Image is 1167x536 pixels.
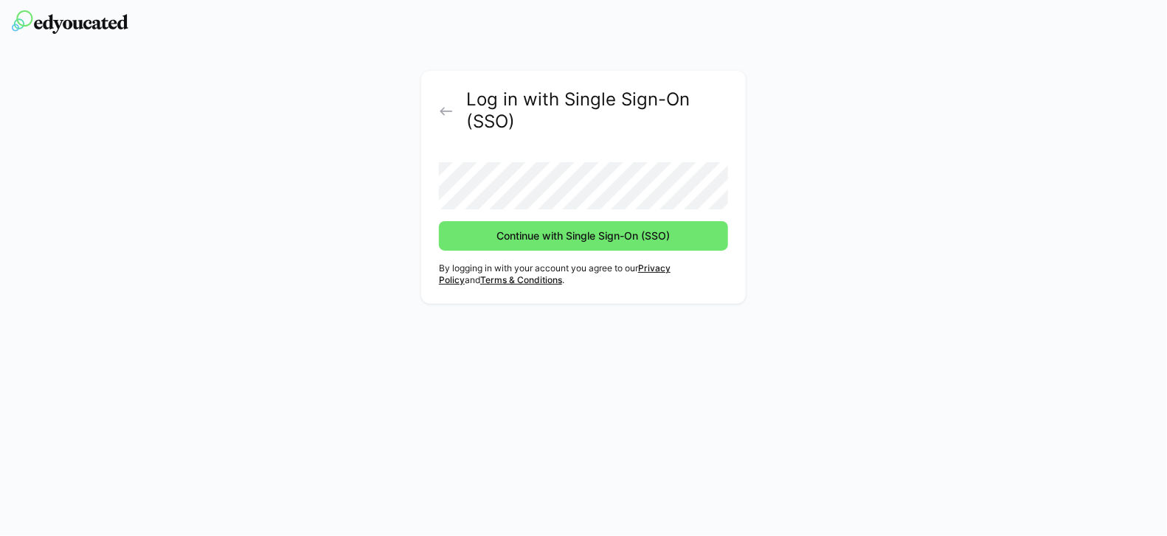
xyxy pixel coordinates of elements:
h2: Log in with Single Sign-On (SSO) [466,88,728,133]
button: Continue with Single Sign-On (SSO) [439,221,728,251]
img: edyoucated [12,10,128,34]
a: Terms & Conditions [480,274,562,285]
span: Continue with Single Sign-On (SSO) [495,229,673,243]
a: Privacy Policy [439,262,671,285]
p: By logging in with your account you agree to our and . [439,262,728,286]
